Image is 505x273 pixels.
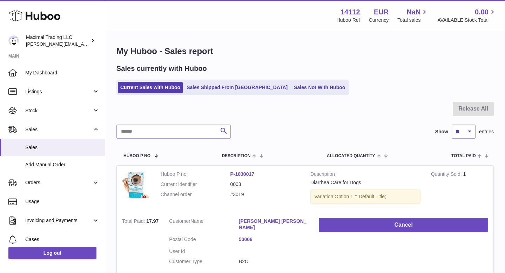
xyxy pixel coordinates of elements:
span: Option 1 = Default Title; [335,194,386,199]
dt: Channel order [161,191,230,198]
a: Log out [8,247,96,259]
strong: Description [310,171,420,179]
span: Customer [169,218,190,224]
span: Orders [25,179,92,186]
span: Total sales [397,17,429,24]
span: Description [222,154,250,158]
a: P-1030017 [230,171,255,177]
span: Listings [25,88,92,95]
dd: 0003 [230,181,300,188]
a: Current Sales with Huboo [118,82,183,93]
span: Sales [25,144,100,151]
img: scott@scottkanacher.com [8,35,19,46]
span: ALLOCATED Quantity [327,154,375,158]
a: Sales Not With Huboo [291,82,348,93]
span: [PERSON_NAME][EMAIL_ADDRESS][DOMAIN_NAME] [26,41,141,47]
label: Show [435,128,448,135]
strong: 14112 [341,7,360,17]
span: 17.97 [146,218,159,224]
dd: #3019 [230,191,300,198]
a: NaN Total sales [397,7,429,24]
div: Variation: [310,189,420,204]
span: Sales [25,126,92,133]
span: NaN [406,7,420,17]
span: Huboo P no [123,154,150,158]
div: Maximal Trading LLC [26,34,89,47]
a: Sales Shipped From [GEOGRAPHIC_DATA] [184,82,290,93]
h2: Sales currently with Huboo [116,64,207,73]
strong: Quantity Sold [431,171,463,179]
span: Stock [25,107,92,114]
dt: Huboo P no [161,171,230,178]
dt: Postal Code [169,236,239,245]
span: My Dashboard [25,69,100,76]
span: Add Manual Order [25,161,100,168]
span: 0.00 [475,7,489,17]
span: AVAILABLE Stock Total [437,17,497,24]
dt: Customer Type [169,258,239,265]
strong: Total Paid [122,218,146,226]
td: 1 [426,166,493,213]
a: 0.00 AVAILABLE Stock Total [437,7,497,24]
h1: My Huboo - Sales report [116,46,494,57]
a: [PERSON_NAME] [PERSON_NAME] [239,218,309,231]
div: Currency [369,17,389,24]
dt: User Id [169,248,239,255]
span: Invoicing and Payments [25,217,92,224]
span: Usage [25,198,100,205]
dt: Name [169,218,239,233]
span: Cases [25,236,100,243]
a: 50006 [239,236,309,243]
strong: EUR [374,7,389,17]
div: Huboo Ref [337,17,360,24]
div: Diarrhea Care for Dogs [310,179,420,186]
button: Cancel [319,218,488,232]
span: Total paid [451,154,476,158]
dd: B2C [239,258,309,265]
dt: Current identifier [161,181,230,188]
span: entries [479,128,494,135]
img: DiarheaInfographicsDesign-01_e11ab8a4-2a12-4ecb-9cd5-fbc6f236e6ce.jpg [122,171,150,199]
